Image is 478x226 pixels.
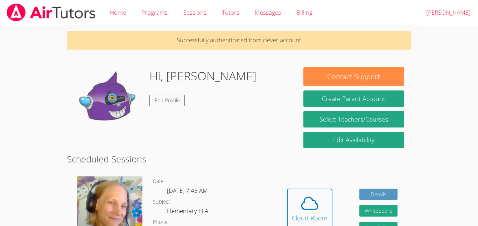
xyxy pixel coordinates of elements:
[153,198,170,206] dt: Subject
[359,189,398,200] a: Details
[149,67,256,85] h1: Hi, [PERSON_NAME]
[149,95,185,106] a: Edit Profile
[255,8,281,16] span: Messages
[153,177,164,186] dt: Date
[303,90,404,107] button: Create Parent Account
[6,3,96,21] img: airtutors_banner-c4298cdbf04f3fff15de1276eac7730deb9818008684d7c2e4769d2f7ddbe033.png
[167,187,208,195] span: [DATE] 7:45 AM
[303,111,404,127] a: Select Teachers/Courses
[74,67,144,137] img: default.png
[67,152,411,166] h2: Scheduled Sessions
[359,205,398,217] button: Whiteboard
[303,132,404,148] a: Edit Availability
[67,31,411,50] p: Successfully authenticated from clever account
[292,213,328,223] div: Cloud Room
[303,67,404,86] button: Contact Support
[167,206,210,218] dd: Elementary ELA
